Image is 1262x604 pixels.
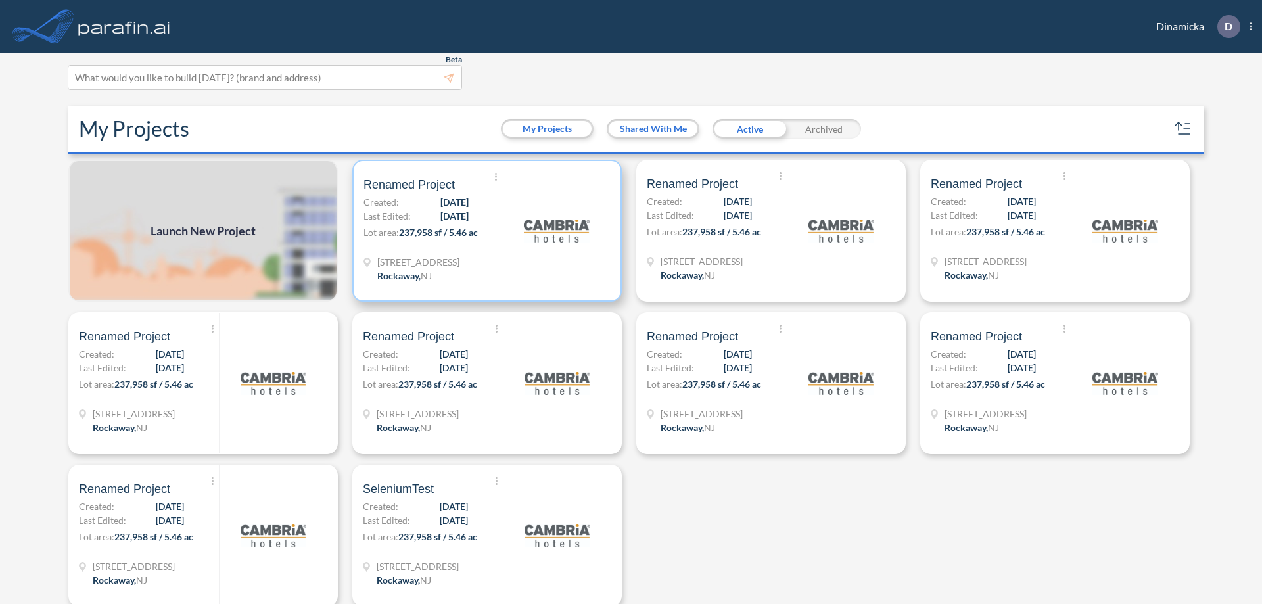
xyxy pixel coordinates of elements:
span: Rockaway , [945,269,988,281]
span: Renamed Project [931,329,1022,344]
span: Renamed Project [363,177,455,193]
span: 237,958 sf / 5.46 ac [398,379,477,390]
span: [DATE] [440,347,468,361]
span: 321 Mt Hope Ave [93,559,175,573]
span: NJ [988,422,999,433]
img: logo [808,198,874,264]
span: Created: [79,347,114,361]
div: Rockaway, NJ [661,268,715,282]
span: Last Edited: [79,361,126,375]
span: [DATE] [1008,347,1036,361]
span: [DATE] [440,513,468,527]
span: 321 Mt Hope Ave [661,254,743,268]
span: NJ [704,269,715,281]
div: Rockaway, NJ [945,268,999,282]
div: Rockaway, NJ [377,269,432,283]
img: logo [524,198,590,264]
span: Lot area: [647,226,682,237]
span: Launch New Project [151,222,256,240]
div: Dinamicka [1136,15,1252,38]
span: [DATE] [1008,361,1036,375]
span: Last Edited: [931,361,978,375]
span: [DATE] [724,208,752,222]
span: [DATE] [724,195,752,208]
span: Rockaway , [945,422,988,433]
span: [DATE] [156,361,184,375]
span: NJ [988,269,999,281]
span: Renamed Project [79,329,170,344]
span: Rockaway , [661,269,704,281]
img: add [68,160,338,302]
span: [DATE] [1008,195,1036,208]
span: Lot area: [647,379,682,390]
span: [DATE] [1008,208,1036,222]
div: Rockaway, NJ [945,421,999,434]
span: NJ [136,574,147,586]
span: 321 Mt Hope Ave [377,559,459,573]
img: logo [241,350,306,416]
span: Lot area: [79,531,114,542]
span: Renamed Project [647,329,738,344]
span: 237,958 sf / 5.46 ac [682,379,761,390]
span: Created: [363,347,398,361]
span: NJ [420,574,431,586]
p: D [1225,20,1232,32]
span: Renamed Project [647,176,738,192]
a: Launch New Project [68,160,338,302]
span: Rockaway , [377,422,420,433]
span: Created: [363,195,399,209]
span: [DATE] [440,499,468,513]
img: logo [525,503,590,569]
h2: My Projects [79,116,189,141]
span: Lot area: [79,379,114,390]
button: sort [1173,118,1194,139]
span: 237,958 sf / 5.46 ac [966,379,1045,390]
img: logo [525,350,590,416]
span: Lot area: [363,531,398,542]
span: Last Edited: [931,208,978,222]
span: Beta [446,55,462,65]
div: Rockaway, NJ [377,421,431,434]
span: Created: [647,347,682,361]
img: logo [808,350,874,416]
img: logo [241,503,306,569]
span: Lot area: [931,379,966,390]
img: logo [1092,198,1158,264]
span: Lot area: [931,226,966,237]
span: Last Edited: [363,361,410,375]
span: Rockaway , [661,422,704,433]
span: Last Edited: [647,361,694,375]
span: [DATE] [156,347,184,361]
span: Rockaway , [377,574,420,586]
span: 237,958 sf / 5.46 ac [398,531,477,542]
span: [DATE] [724,361,752,375]
span: 321 Mt Hope Ave [661,407,743,421]
span: Rockaway , [93,574,136,586]
span: Renamed Project [79,481,170,497]
span: Last Edited: [363,209,411,223]
div: Rockaway, NJ [93,573,147,587]
span: [DATE] [440,209,469,223]
span: Last Edited: [363,513,410,527]
span: 237,958 sf / 5.46 ac [966,226,1045,237]
button: Shared With Me [609,121,697,137]
span: NJ [420,422,431,433]
span: [DATE] [156,513,184,527]
div: Rockaway, NJ [93,421,147,434]
span: Renamed Project [363,329,454,344]
span: [DATE] [724,347,752,361]
span: 237,958 sf / 5.46 ac [399,227,478,238]
span: [DATE] [156,499,184,513]
span: Created: [931,347,966,361]
span: NJ [704,422,715,433]
span: 237,958 sf / 5.46 ac [114,531,193,542]
span: Lot area: [363,379,398,390]
span: [DATE] [440,195,469,209]
div: Rockaway, NJ [661,421,715,434]
span: Last Edited: [79,513,126,527]
img: logo [1092,350,1158,416]
span: Created: [79,499,114,513]
span: NJ [136,422,147,433]
span: [DATE] [440,361,468,375]
span: Renamed Project [931,176,1022,192]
